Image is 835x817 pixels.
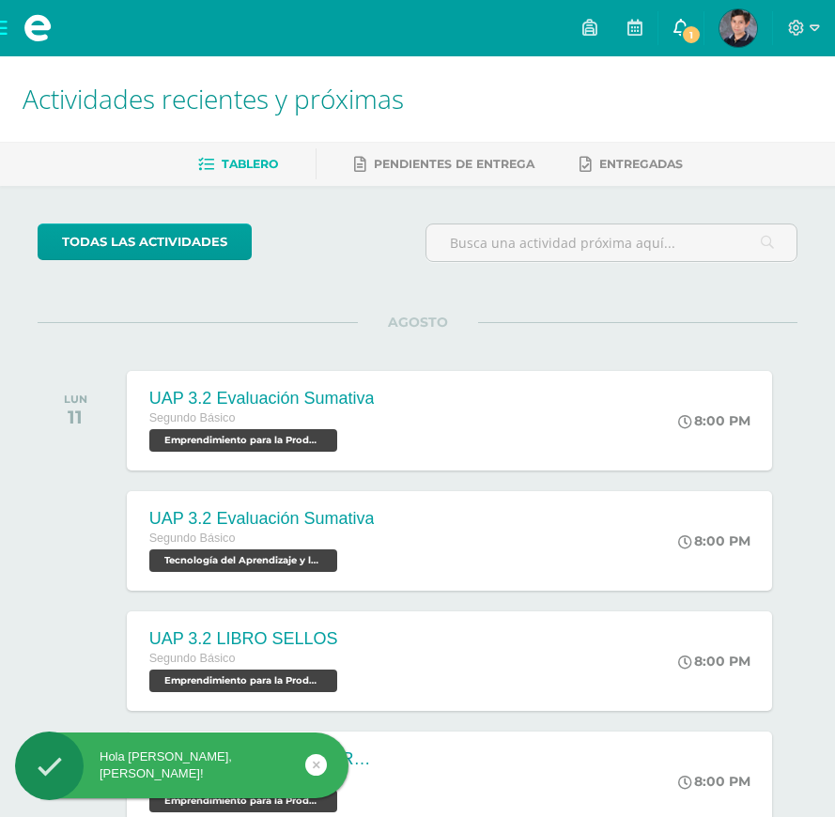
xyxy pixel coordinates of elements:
[149,629,342,649] div: UAP 3.2 LIBRO SELLOS
[678,773,750,790] div: 8:00 PM
[149,549,337,572] span: Tecnología del Aprendizaje y la Comunicación 'C'
[149,670,337,692] span: Emprendimiento para la Productividad y Robótica 'C'
[354,149,534,179] a: Pendientes de entrega
[15,748,348,782] div: Hola [PERSON_NAME], [PERSON_NAME]!
[222,157,278,171] span: Tablero
[678,532,750,549] div: 8:00 PM
[149,429,337,452] span: Emprendimiento para la Productividad y Robótica 'C'
[678,653,750,670] div: 8:00 PM
[426,224,797,261] input: Busca una actividad próxima aquí...
[358,314,478,331] span: AGOSTO
[23,81,404,116] span: Actividades recientes y próximas
[678,412,750,429] div: 8:00 PM
[149,389,375,408] div: UAP 3.2 Evaluación Sumativa
[64,393,87,406] div: LUN
[198,149,278,179] a: Tablero
[580,149,683,179] a: Entregadas
[149,509,375,529] div: UAP 3.2 Evaluación Sumativa
[681,24,702,45] span: 1
[149,532,236,545] span: Segundo Básico
[374,157,534,171] span: Pendientes de entrega
[64,406,87,428] div: 11
[38,224,252,260] a: todas las Actividades
[149,652,236,665] span: Segundo Básico
[719,9,757,47] img: 8dd2d0fcd01dfc2dc1e88ed167c87bd1.png
[149,411,236,424] span: Segundo Básico
[599,157,683,171] span: Entregadas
